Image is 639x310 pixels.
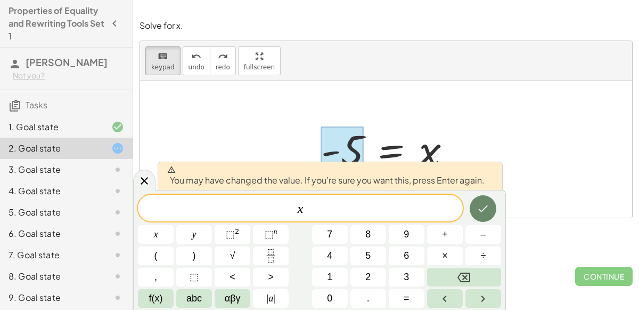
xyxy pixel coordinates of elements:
[470,195,496,222] button: Done
[465,247,501,265] button: Divide
[215,247,250,265] button: Square root
[138,247,174,265] button: (
[183,46,210,75] button: undoundo
[9,142,94,155] div: 2. Goal state
[253,268,289,287] button: Greater than
[365,249,371,263] span: 5
[9,163,94,176] div: 3. Goal state
[267,291,275,306] span: a
[138,225,174,244] button: x
[230,249,235,263] span: √
[186,291,202,306] span: abc
[176,289,212,308] button: Alphabet
[111,163,124,176] i: Task not started.
[253,247,289,265] button: Fraction
[111,142,124,155] i: Task started.
[427,225,463,244] button: Plus
[350,289,386,308] button: .
[327,270,332,284] span: 1
[273,293,275,304] span: |
[365,227,371,242] span: 8
[226,229,235,240] span: ⬚
[9,227,94,240] div: 6. Goal state
[480,227,486,242] span: –
[111,291,124,304] i: Task not started.
[111,270,124,283] i: Task not started.
[111,185,124,197] i: Task not started.
[167,165,485,187] span: You may have changed the value. If you're sure you want this, press Enter again.
[191,50,201,63] i: undo
[111,206,124,219] i: Task not started.
[265,229,274,240] span: ⬚
[389,247,424,265] button: 6
[111,249,124,261] i: Task not started.
[154,227,158,242] span: x
[253,225,289,244] button: Superscript
[350,247,386,265] button: 5
[140,20,633,32] p: Solve for x.
[312,268,348,287] button: 1
[210,46,236,75] button: redoredo
[225,291,241,306] span: αβγ
[427,247,463,265] button: Times
[427,289,463,308] button: Left arrow
[253,289,289,308] button: Absolute value
[274,227,277,235] sup: n
[9,121,94,133] div: 1. Goal state
[192,227,196,242] span: y
[268,270,274,284] span: >
[9,270,94,283] div: 8. Goal state
[367,291,370,306] span: .
[442,227,448,242] span: +
[158,50,168,63] i: keyboard
[138,268,174,287] button: ,
[190,270,199,284] span: ⬚
[9,185,94,197] div: 4. Goal state
[218,50,228,63] i: redo
[189,63,204,71] span: undo
[404,249,409,263] span: 6
[151,63,175,71] span: keypad
[145,46,181,75] button: keyboardkeypad
[327,227,332,242] span: 7
[215,225,250,244] button: Squared
[298,202,304,216] var: x
[465,225,501,244] button: Minus
[176,225,212,244] button: y
[176,247,212,265] button: )
[230,270,235,284] span: <
[312,225,348,244] button: 7
[154,270,157,284] span: ,
[327,291,332,306] span: 0
[193,249,196,263] span: )
[327,249,332,263] span: 4
[442,249,448,263] span: ×
[238,46,281,75] button: fullscreen
[9,291,94,304] div: 9. Goal state
[235,227,239,235] sup: 2
[9,249,94,261] div: 7. Goal state
[481,249,486,263] span: ÷
[149,291,163,306] span: f(x)
[350,268,386,287] button: 2
[111,227,124,240] i: Task not started.
[389,289,424,308] button: Equals
[389,268,424,287] button: 3
[404,291,409,306] span: =
[26,99,47,110] span: Tasks
[312,289,348,308] button: 0
[138,289,174,308] button: Functions
[13,70,124,81] div: Not you?
[350,225,386,244] button: 8
[9,206,94,219] div: 5. Goal state
[404,227,409,242] span: 9
[9,4,105,43] h4: Properties of Equality and Rewriting Tools Set 1
[312,247,348,265] button: 4
[244,63,275,71] span: fullscreen
[404,270,409,284] span: 3
[111,121,124,133] i: Task finished and correct.
[465,289,501,308] button: Right arrow
[427,268,501,287] button: Backspace
[215,289,250,308] button: Greek alphabet
[365,270,371,284] span: 2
